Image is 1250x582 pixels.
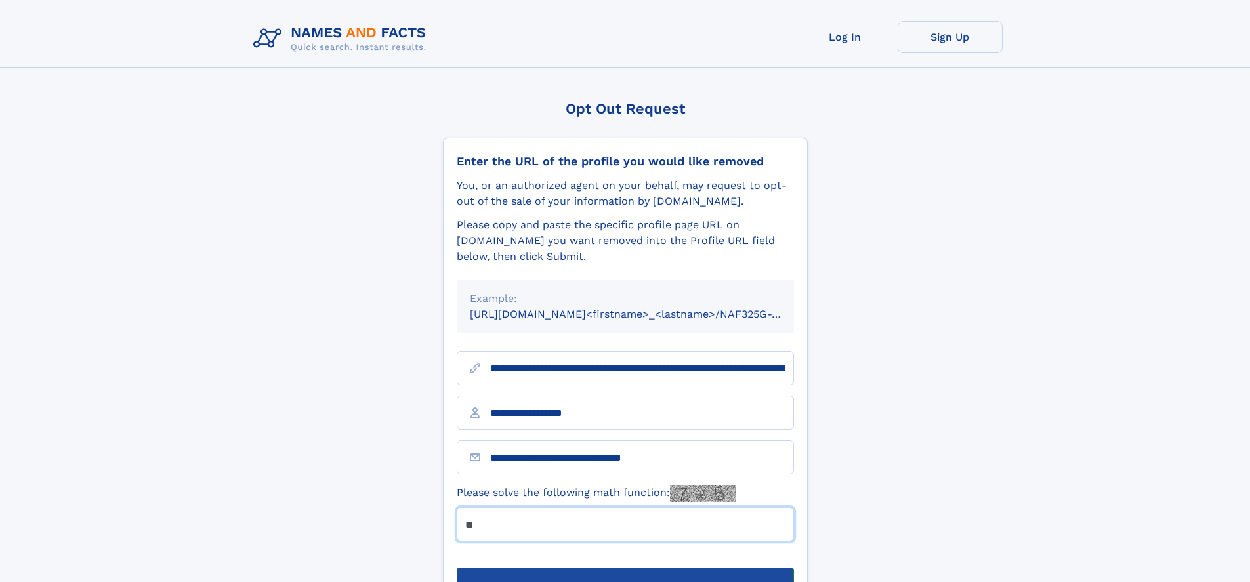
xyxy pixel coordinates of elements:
[793,21,898,53] a: Log In
[248,21,437,56] img: Logo Names and Facts
[470,308,819,320] small: [URL][DOMAIN_NAME]<firstname>_<lastname>/NAF325G-xxxxxxxx
[457,485,736,502] label: Please solve the following math function:
[457,217,794,264] div: Please copy and paste the specific profile page URL on [DOMAIN_NAME] you want removed into the Pr...
[457,154,794,169] div: Enter the URL of the profile you would like removed
[457,178,794,209] div: You, or an authorized agent on your behalf, may request to opt-out of the sale of your informatio...
[898,21,1003,53] a: Sign Up
[443,100,808,117] div: Opt Out Request
[470,291,781,306] div: Example:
